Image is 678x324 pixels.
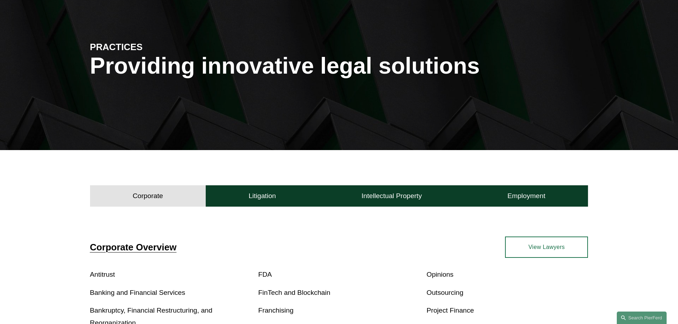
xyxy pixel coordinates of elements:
a: Outsourcing [426,289,463,296]
a: FDA [258,271,272,278]
a: Search this site [617,312,667,324]
a: View Lawyers [505,237,588,258]
a: Franchising [258,307,294,314]
h1: Providing innovative legal solutions [90,53,588,79]
a: Banking and Financial Services [90,289,185,296]
h4: PRACTICES [90,41,215,53]
a: Corporate Overview [90,242,177,252]
a: Opinions [426,271,453,278]
a: Antitrust [90,271,115,278]
h4: Litigation [248,192,276,200]
h4: Intellectual Property [362,192,422,200]
h4: Employment [508,192,546,200]
a: FinTech and Blockchain [258,289,331,296]
h4: Corporate [133,192,163,200]
a: Project Finance [426,307,474,314]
